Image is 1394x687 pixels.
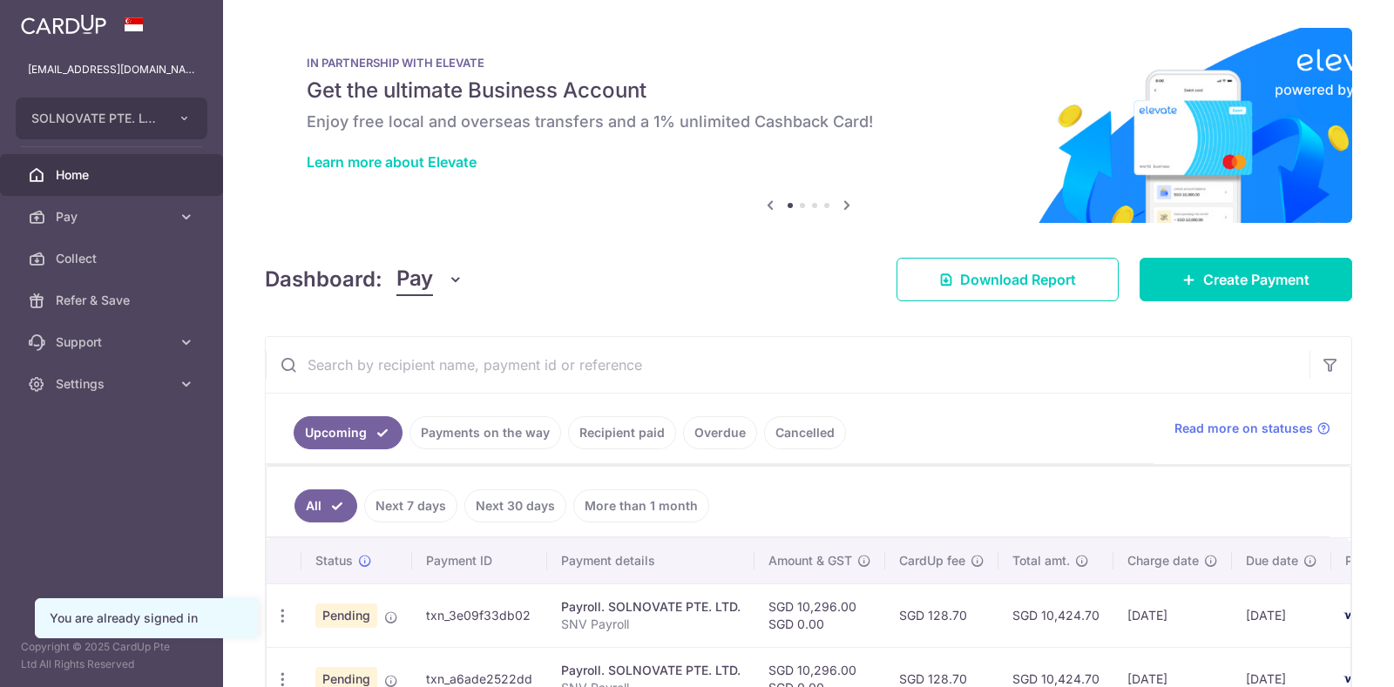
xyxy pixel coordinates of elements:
[764,416,846,449] a: Cancelled
[1140,258,1352,301] a: Create Payment
[56,375,171,393] span: Settings
[266,337,1309,393] input: Search by recipient name, payment id or reference
[50,610,243,627] div: You are already signed in
[1174,420,1330,437] a: Read more on statuses
[56,166,171,184] span: Home
[307,77,1310,104] h5: Get the ultimate Business Account
[960,269,1076,290] span: Download Report
[1127,552,1199,569] span: Charge date
[568,416,676,449] a: Recipient paid
[56,292,171,309] span: Refer & Save
[294,489,357,522] a: All
[409,416,561,449] a: Payments on the way
[1113,583,1232,647] td: [DATE]
[547,538,755,583] th: Payment details
[1174,420,1313,437] span: Read more on statuses
[265,264,382,295] h4: Dashboard:
[396,263,464,296] button: Pay
[265,28,1352,223] img: Renovation banner
[315,552,353,569] span: Status
[998,583,1113,647] td: SGD 10,424.70
[1336,605,1371,626] img: Bank Card
[412,583,547,647] td: txn_3e09f33db02
[755,583,885,647] td: SGD 10,296.00 SGD 0.00
[464,489,566,522] a: Next 30 days
[396,263,433,296] span: Pay
[897,258,1119,301] a: Download Report
[412,538,547,583] th: Payment ID
[307,56,1310,70] p: IN PARTNERSHIP WITH ELEVATE
[899,552,965,569] span: CardUp fee
[768,552,852,569] span: Amount & GST
[294,416,403,449] a: Upcoming
[56,250,171,267] span: Collect
[885,583,998,647] td: SGD 128.70
[683,416,757,449] a: Overdue
[315,603,377,628] span: Pending
[21,14,106,35] img: CardUp
[364,489,457,522] a: Next 7 days
[561,662,741,679] div: Payroll. SOLNOVATE PTE. LTD.
[307,153,477,171] a: Learn more about Elevate
[1203,269,1309,290] span: Create Payment
[1246,552,1298,569] span: Due date
[561,616,741,633] p: SNV Payroll
[16,98,207,139] button: SOLNOVATE PTE. LTD.
[56,208,171,226] span: Pay
[1012,552,1070,569] span: Total amt.
[1232,583,1331,647] td: [DATE]
[28,61,195,78] p: [EMAIL_ADDRESS][DOMAIN_NAME]
[307,111,1310,132] h6: Enjoy free local and overseas transfers and a 1% unlimited Cashback Card!
[56,333,171,351] span: Support
[573,489,709,522] a: More than 1 month
[561,598,741,616] div: Payroll. SOLNOVATE PTE. LTD.
[31,110,160,127] span: SOLNOVATE PTE. LTD.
